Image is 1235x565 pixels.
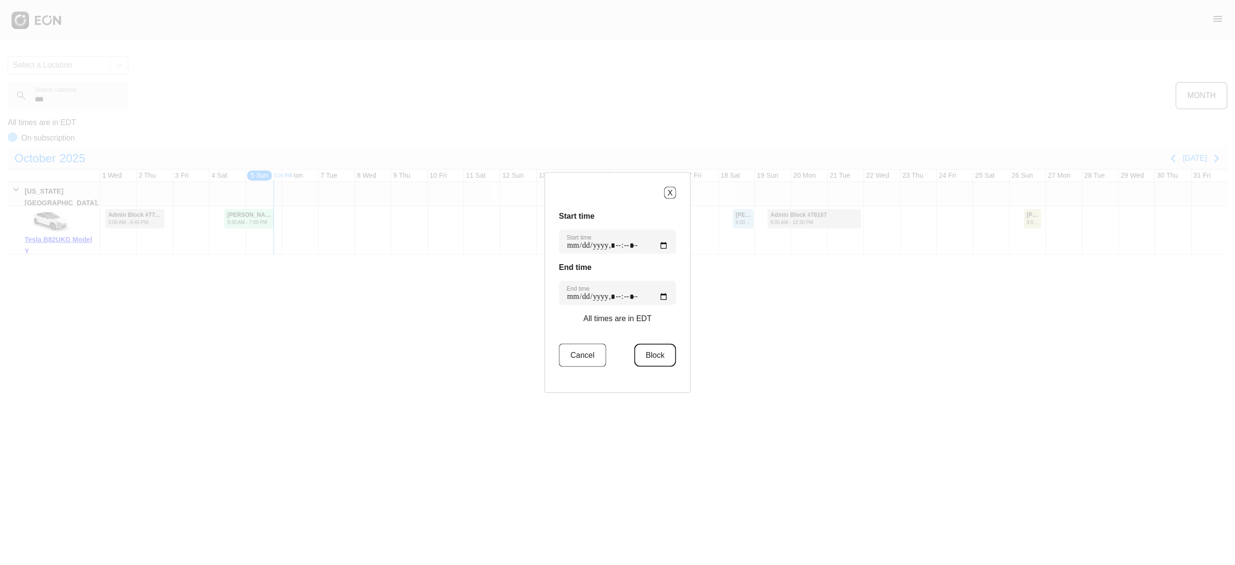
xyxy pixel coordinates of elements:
h3: End time [559,262,676,273]
label: Start time [567,234,591,241]
label: End time [567,285,590,293]
h3: Start time [559,211,676,222]
p: All times are in EDT [583,313,651,325]
button: Cancel [559,344,606,367]
button: Block [634,344,676,367]
button: X [664,187,676,199]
